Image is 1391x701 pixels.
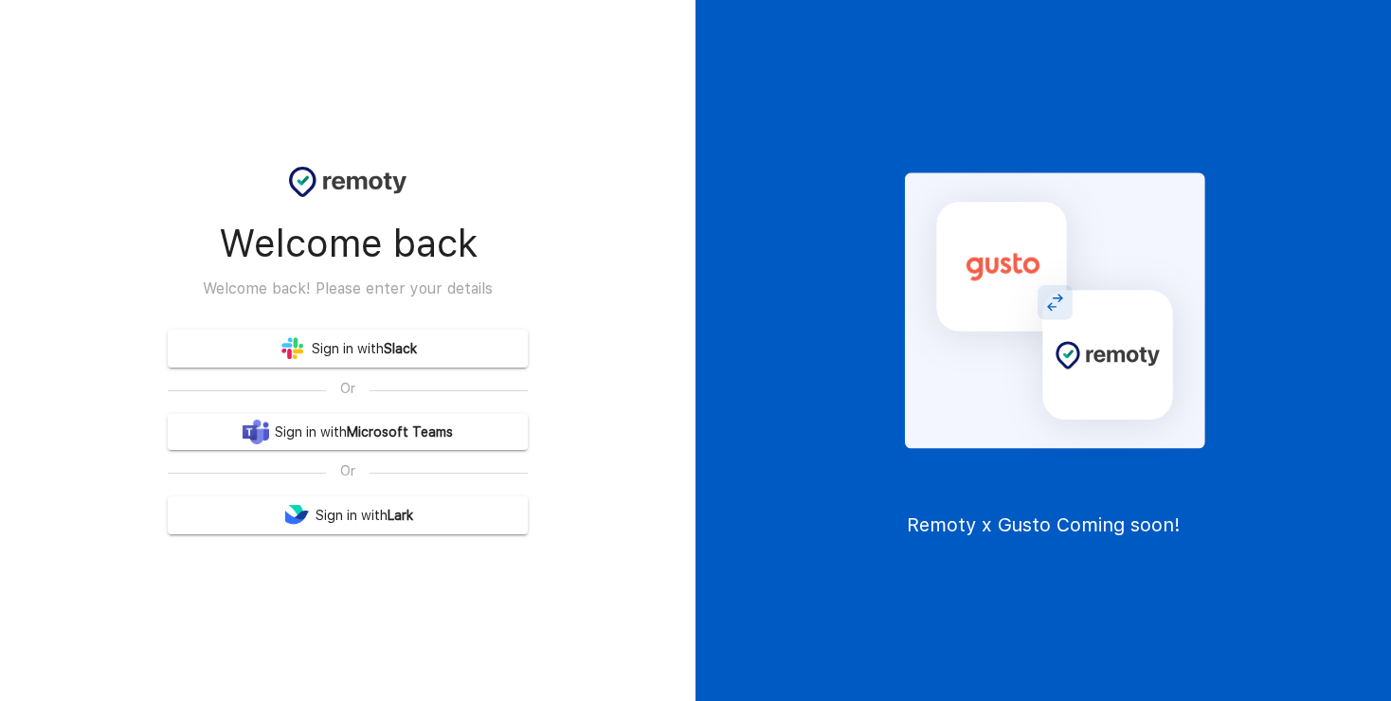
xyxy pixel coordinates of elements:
[347,421,453,444] b: Microsoft Teams
[168,414,528,450] a: Sign in withMicrosoft Teams
[289,167,406,197] img: remoty_dark.svg
[853,165,1235,464] img: remoty_x_gusto.svg
[168,496,528,534] a: Sign in withLark
[280,335,306,362] img: Sign in with Slack
[243,420,269,444] img: Sign in with Slack
[326,379,370,399] span: Or
[219,222,478,266] div: Welcome back
[384,337,417,361] b: Slack
[283,502,310,529] img: Sign in with Lark
[388,504,413,528] b: Lark
[203,276,493,302] div: Welcome back! Please enter your details
[907,513,1181,536] div: Remoty x Gusto Coming soon!
[168,330,528,368] a: Sign in withSlack
[326,461,370,481] span: Or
